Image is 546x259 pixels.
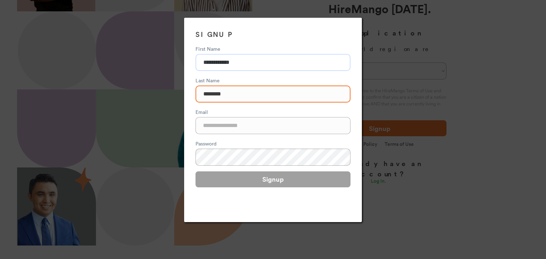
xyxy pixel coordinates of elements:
[196,77,350,84] div: Last Name
[196,171,350,187] button: Signup
[196,29,350,39] h3: SIGNUP
[196,45,350,53] div: First Name
[196,140,350,147] div: Password
[196,108,350,116] div: Email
